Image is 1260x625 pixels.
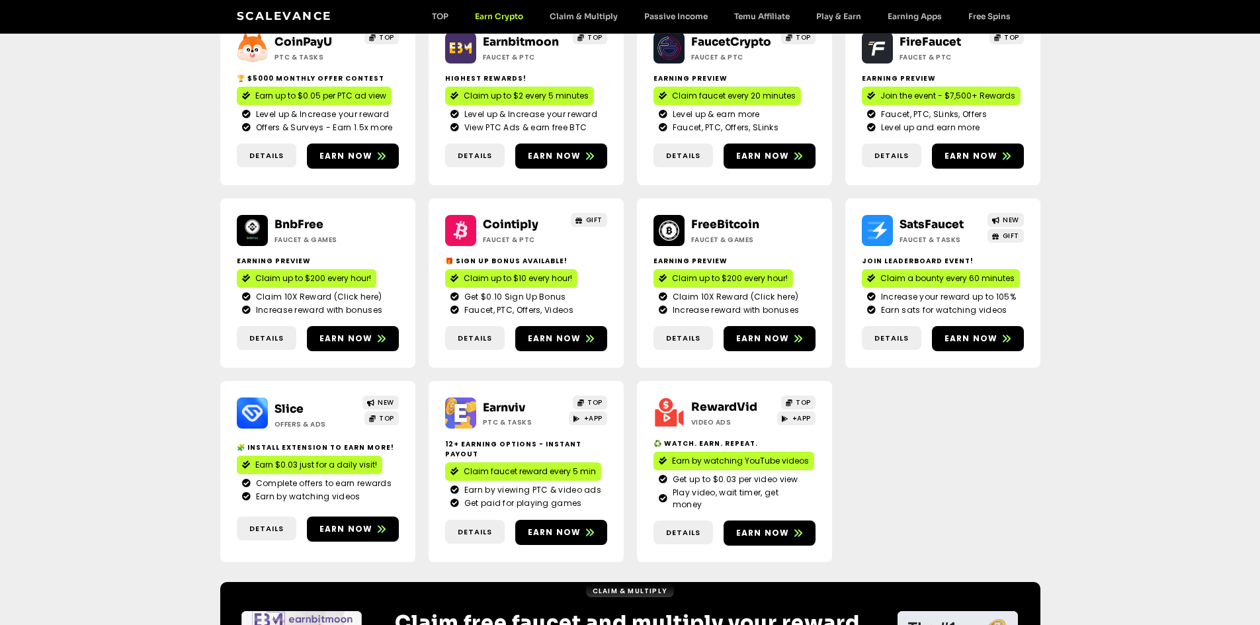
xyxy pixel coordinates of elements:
[255,90,386,102] span: Earn up to $0.05 per PTC ad view
[458,150,492,161] span: Details
[464,90,589,102] span: Claim up to $2 every 5 minutes
[461,497,582,509] span: Get paid for playing games
[571,213,607,227] a: GIFT
[691,417,774,427] h2: Video ads
[379,413,394,423] span: TOP
[528,150,581,162] span: Earn now
[307,326,399,351] a: Earn now
[945,150,998,162] span: Earn now
[880,272,1015,284] span: Claim a bounty every 60 minutes
[987,229,1024,243] a: GIFT
[955,11,1024,21] a: Free Spins
[237,456,382,474] a: Earn $0.03 just for a daily visit!
[672,455,809,467] span: Earn by watching YouTube videos
[880,90,1015,102] span: Join the event - $7,500+ Rewards
[464,466,596,478] span: Claim faucet reward every 5 min
[659,291,810,303] a: Claim 10X Reward (Click here)
[587,32,603,42] span: TOP
[483,235,566,245] h2: Faucet & PTC
[362,396,399,409] a: NEW
[878,304,1007,316] span: Earn sats for watching videos
[528,333,581,345] span: Earn now
[900,218,964,231] a: SatsFaucet
[653,521,713,545] a: Details
[445,520,505,544] a: Details
[803,11,874,21] a: Play & Earn
[379,32,394,42] span: TOP
[419,11,1024,21] nav: Menu
[691,235,774,245] h2: Faucet & Games
[900,35,961,49] a: FireFaucet
[445,462,601,481] a: Claim faucet reward every 5 min
[249,523,284,534] span: Details
[945,333,998,345] span: Earn now
[653,326,713,351] a: Details
[445,326,505,351] a: Details
[237,73,399,83] h2: 🏆 $5000 Monthly Offer contest
[445,269,577,288] a: Claim up to $10 every hour!
[862,87,1021,105] a: Join the event - $7,500+ Rewards
[781,30,816,44] a: TOP
[237,9,332,22] a: Scalevance
[989,30,1024,44] a: TOP
[653,87,801,105] a: Claim faucet every 20 minutes
[249,333,284,344] span: Details
[669,487,810,511] span: Play video, wait timer, get money
[587,397,603,407] span: TOP
[666,333,700,344] span: Details
[573,396,607,409] a: TOP
[569,411,607,425] a: +APP
[461,291,566,303] span: Get $0.10 Sign Up Bonus
[878,122,980,134] span: Level up and earn more
[724,521,816,546] a: Earn now
[253,108,389,120] span: Level up & Increase your reward
[1003,231,1019,241] span: GIFT
[874,150,909,161] span: Details
[249,150,284,161] span: Details
[878,291,1016,303] span: Increase your reward up to 105%
[237,517,296,541] a: Details
[736,150,790,162] span: Earn now
[483,35,559,49] a: Earnbitmoon
[237,144,296,168] a: Details
[666,527,700,538] span: Details
[691,218,759,231] a: FreeBitcoin
[483,52,566,62] h2: Faucet & PTC
[586,215,603,225] span: GIFT
[862,269,1020,288] a: Claim a bounty every 60 minutes
[319,150,373,162] span: Earn now
[461,304,573,316] span: Faucet, PTC, Offers, Videos
[483,417,566,427] h2: PTC & Tasks
[515,326,607,351] a: Earn now
[253,491,360,503] span: Earn by watching videos
[464,272,572,284] span: Claim up to $10 every hour!
[669,291,799,303] span: Claim 10X Reward (Click here)
[653,256,816,266] h2: Earning Preview
[653,438,816,448] h2: ♻️ Watch. Earn. Repeat.
[515,520,607,545] a: Earn now
[777,411,816,425] a: +APP
[653,73,816,83] h2: Earning Preview
[319,523,373,535] span: Earn now
[900,52,982,62] h2: Faucet & PTC
[462,11,536,21] a: Earn Crypto
[672,90,796,102] span: Claim faucet every 20 minutes
[461,122,587,134] span: View PTC Ads & earn free BTC
[536,11,631,21] a: Claim & Multiply
[445,87,594,105] a: Claim up to $2 every 5 minutes
[862,256,1024,266] h2: Join Leaderboard event!
[445,73,607,83] h2: Highest Rewards!
[483,218,538,231] a: Cointiply
[274,235,357,245] h2: Faucet & Games
[378,397,394,407] span: NEW
[274,218,323,231] a: BnbFree
[987,213,1024,227] a: NEW
[573,30,607,44] a: TOP
[319,333,373,345] span: Earn now
[669,474,798,485] span: Get up to $0.03 per video view
[666,150,700,161] span: Details
[419,11,462,21] a: TOP
[631,11,721,21] a: Passive Income
[458,526,492,538] span: Details
[237,442,399,452] h2: 🧩 Install extension to earn more!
